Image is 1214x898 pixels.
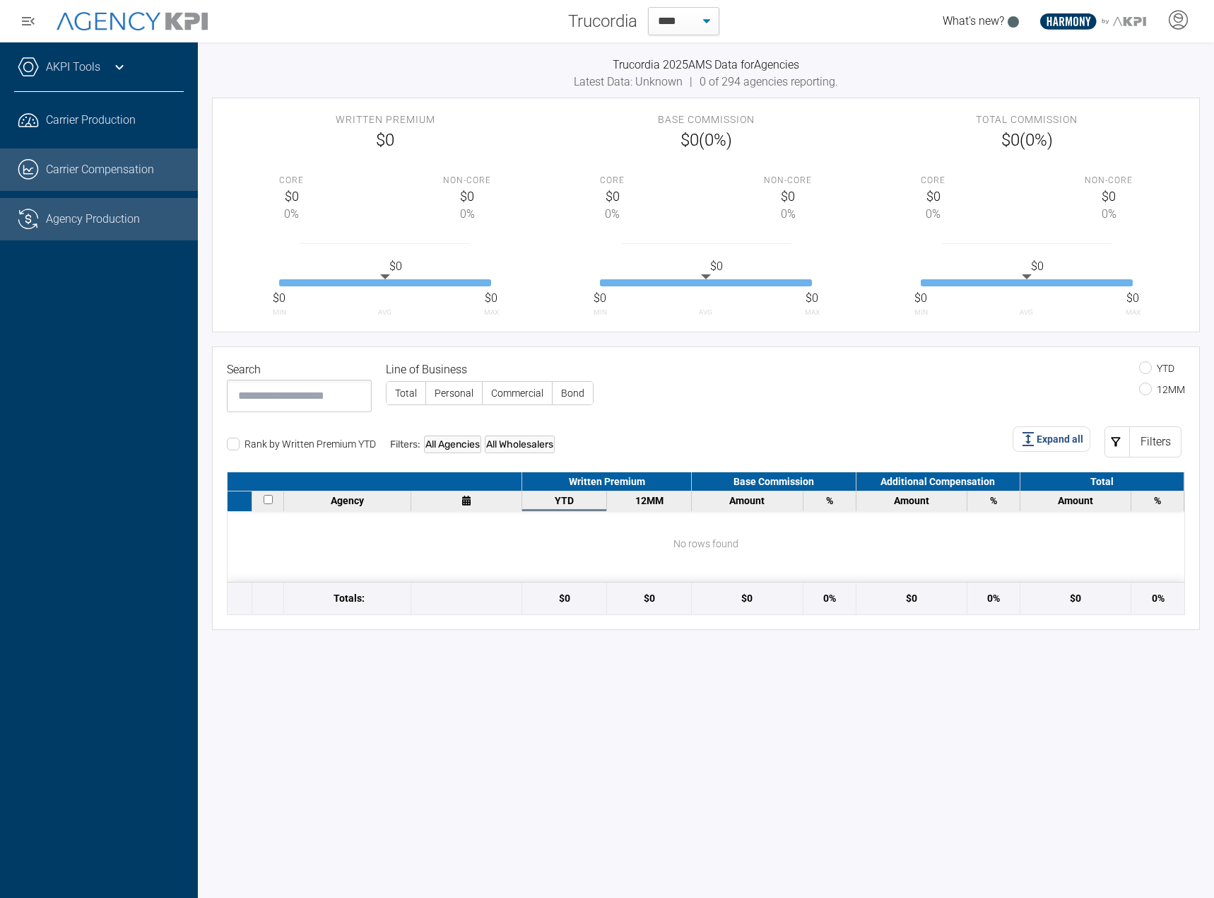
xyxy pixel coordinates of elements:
[1024,495,1127,506] div: Amount
[553,382,593,404] label: Bond
[483,382,552,404] label: Commercial
[1129,426,1181,457] div: Filters
[635,495,664,506] span: 12 months data from the last reported month
[1070,591,1081,606] div: $0
[1085,206,1133,223] div: 0%
[971,495,1016,506] div: %
[695,495,798,506] div: Amount
[699,307,712,317] span: Avg
[1152,591,1165,606] div: 0%
[987,591,1000,606] div: 0%
[57,12,208,31] img: AgencyKPI
[692,472,856,491] div: Base Commission
[485,436,555,453] div: All Wholesalers
[600,127,812,153] div: $0 (0%)
[46,112,136,129] span: Carrier Production
[594,307,607,317] span: Min
[594,290,606,307] span: Min value
[443,206,491,223] div: 0%
[522,472,692,491] div: Written Premium
[273,307,286,317] span: Min
[1126,290,1139,307] span: Max value
[764,174,812,187] div: Non-core
[279,112,491,127] h3: Written Premium
[212,74,1200,91] div: |
[600,206,625,223] div: 0%
[526,495,603,506] div: YTD
[559,591,570,606] div: $0
[921,112,1133,127] h3: Total Commission
[921,127,1133,153] div: $0 (0%)
[914,307,928,317] span: Min
[46,59,100,76] a: AKPI Tools
[741,591,753,606] div: $0
[334,591,365,606] span: Totals:
[227,361,266,378] label: Search
[426,382,482,404] label: Personal
[485,290,497,307] span: Max value
[279,127,491,153] div: $0
[279,206,304,223] div: 0%
[644,591,655,606] div: $0
[1020,307,1033,317] span: Avg
[1085,174,1133,187] div: Non-core
[700,75,838,88] span: 0 of 294 agencies reporting.
[805,307,820,317] span: Max
[1013,426,1090,452] button: Expand all
[378,307,391,317] span: Avg
[484,307,499,317] span: Max
[279,174,304,187] div: Core
[443,174,491,187] div: Non-core
[823,591,836,606] div: 0%
[568,8,637,34] span: Trucordia
[600,187,625,206] div: $0
[1085,187,1133,206] div: $0
[386,361,594,378] legend: Line of Business
[1139,363,1174,374] label: YTD
[764,187,812,206] div: $0
[443,187,491,206] div: $0
[390,436,555,453] div: Filters:
[914,290,927,307] span: Min value
[1139,384,1185,395] label: 12MM
[1104,426,1181,457] button: Filters
[600,174,625,187] div: Core
[856,472,1020,491] div: Additional Compensation
[1135,495,1180,506] div: %
[807,495,852,506] div: %
[1031,258,1044,275] span: Average value
[574,75,683,88] span: Latest Data: Unknown
[710,258,723,275] span: Average value
[288,495,407,506] div: Agency
[764,206,812,223] div: 0%
[273,290,285,307] span: Min value
[663,58,799,71] span: 2025 AMS Data for Agencies
[600,112,812,127] h3: Base Commission
[921,206,945,223] div: 0%
[387,382,425,404] label: Total
[806,290,818,307] span: Max value
[613,58,663,71] span: Trucordia
[921,174,945,187] div: Core
[943,14,1004,28] span: What's new?
[921,187,945,206] div: $0
[860,495,963,506] div: Amount
[279,187,304,206] div: $0
[424,436,481,453] div: All Agencies
[906,591,917,606] div: $0
[1020,472,1184,491] div: Total
[227,438,376,450] label: Rank by Written Premium YTD
[1126,307,1141,317] span: Max
[389,258,402,275] span: Average value
[1037,432,1083,447] span: Expand all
